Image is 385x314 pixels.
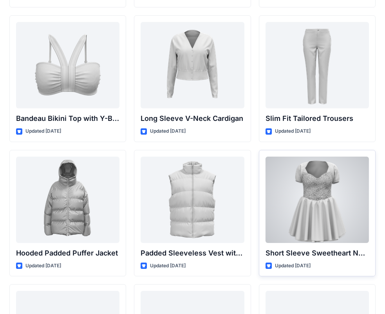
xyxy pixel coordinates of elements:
[25,262,61,270] p: Updated [DATE]
[25,127,61,135] p: Updated [DATE]
[16,113,119,124] p: Bandeau Bikini Top with Y-Back Straps and Stitch Detail
[266,157,369,243] a: Short Sleeve Sweetheart Neckline Mini Dress with Textured Bodice
[150,262,186,270] p: Updated [DATE]
[16,157,119,243] a: Hooded Padded Puffer Jacket
[266,248,369,259] p: Short Sleeve Sweetheart Neckline Mini Dress with Textured Bodice
[16,248,119,259] p: Hooded Padded Puffer Jacket
[141,113,244,124] p: Long Sleeve V-Neck Cardigan
[275,127,311,135] p: Updated [DATE]
[275,262,311,270] p: Updated [DATE]
[141,22,244,108] a: Long Sleeve V-Neck Cardigan
[266,113,369,124] p: Slim Fit Tailored Trousers
[141,157,244,243] a: Padded Sleeveless Vest with Stand Collar
[141,248,244,259] p: Padded Sleeveless Vest with Stand Collar
[150,127,186,135] p: Updated [DATE]
[16,22,119,108] a: Bandeau Bikini Top with Y-Back Straps and Stitch Detail
[266,22,369,108] a: Slim Fit Tailored Trousers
